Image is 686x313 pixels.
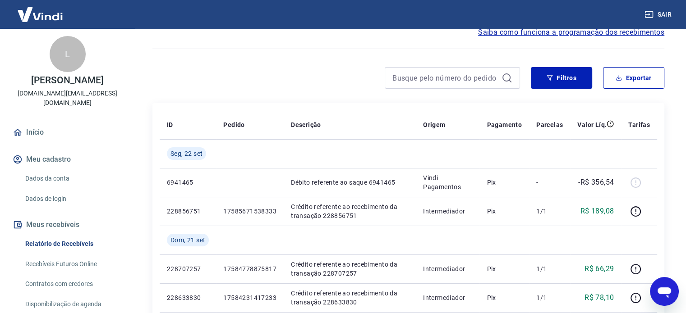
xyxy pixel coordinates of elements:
button: Filtros [531,67,592,89]
p: 17585671538333 [223,207,276,216]
iframe: Botão para abrir a janela de mensagens [650,277,679,306]
a: Recebíveis Futuros Online [22,255,124,273]
button: Meu cadastro [11,150,124,169]
p: Pix [487,178,522,187]
a: Contratos com credores [22,275,124,293]
p: 1/1 [536,207,563,216]
p: Crédito referente ao recebimento da transação 228856751 [291,202,409,220]
a: Dados de login [22,190,124,208]
p: 228707257 [167,264,209,273]
span: Seg, 22 set [170,149,203,158]
p: 228856751 [167,207,209,216]
p: Intermediador [423,293,472,302]
p: 17584231417233 [223,293,276,302]
input: Busque pelo número do pedido [392,71,498,85]
a: Relatório de Recebíveis [22,235,124,253]
p: 1/1 [536,264,563,273]
p: Pedido [223,120,244,129]
p: [DOMAIN_NAME][EMAIL_ADDRESS][DOMAIN_NAME] [7,89,128,108]
p: R$ 78,10 [585,292,614,303]
p: R$ 189,08 [580,206,614,217]
p: -R$ 356,54 [578,177,614,188]
p: Vindi Pagamentos [423,173,472,191]
p: 17584778875817 [223,264,276,273]
p: Parcelas [536,120,563,129]
p: Intermediador [423,264,472,273]
span: Dom, 21 set [170,236,205,245]
p: Valor Líq. [577,120,607,129]
p: 228633830 [167,293,209,302]
div: L [50,36,86,72]
a: Dados da conta [22,169,124,188]
img: Vindi [11,0,69,28]
p: ID [167,120,173,129]
p: Crédito referente ao recebimento da transação 228633830 [291,289,409,307]
button: Sair [643,6,675,23]
a: Saiba como funciona a programação dos recebimentos [478,27,664,38]
p: [PERSON_NAME] [31,76,103,85]
button: Meus recebíveis [11,215,124,235]
p: R$ 66,29 [585,263,614,274]
p: Pix [487,207,522,216]
button: Exportar [603,67,664,89]
p: Pagamento [487,120,522,129]
p: Pix [487,264,522,273]
a: Início [11,122,124,142]
p: Débito referente ao saque 6941465 [291,178,409,187]
p: Crédito referente ao recebimento da transação 228707257 [291,260,409,278]
p: 1/1 [536,293,563,302]
p: - [536,178,563,187]
p: 6941465 [167,178,209,187]
p: Origem [423,120,445,129]
p: Tarifas [628,120,650,129]
p: Pix [487,293,522,302]
p: Descrição [291,120,321,129]
p: Intermediador [423,207,472,216]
